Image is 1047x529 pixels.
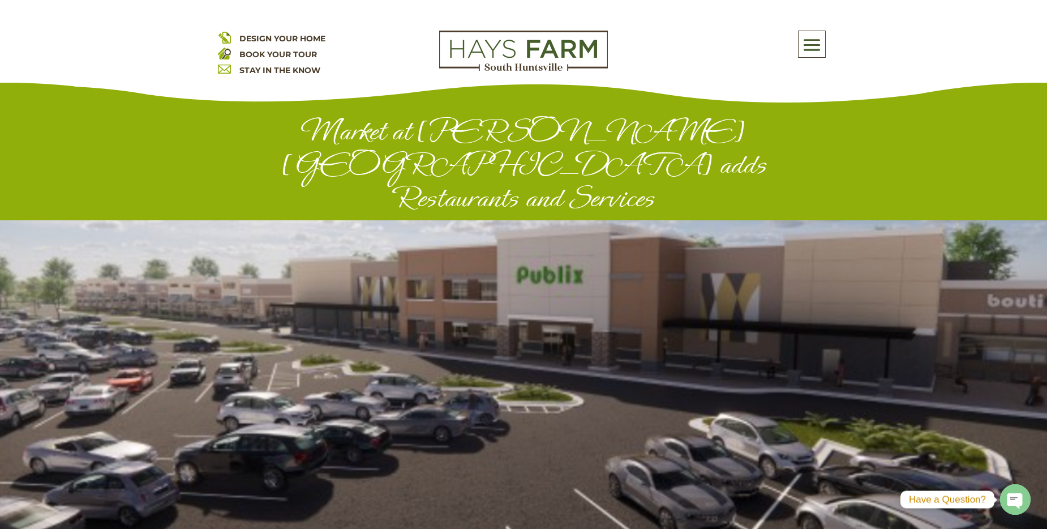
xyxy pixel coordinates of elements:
img: book your home tour [218,46,231,59]
img: Logo [439,31,608,71]
a: Get More Details [921,11,1019,28]
a: hays farm homes huntsville development [439,63,608,74]
p: Rates as low as 5.75%* with our preferred lender [28,14,915,25]
span: X [1024,3,1041,20]
a: STAY IN THE KNOW [239,65,320,75]
h1: Market at [PERSON_NAME][GEOGRAPHIC_DATA] adds Restaurants and Services [218,114,829,220]
a: BOOK YOUR TOUR [239,49,317,59]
